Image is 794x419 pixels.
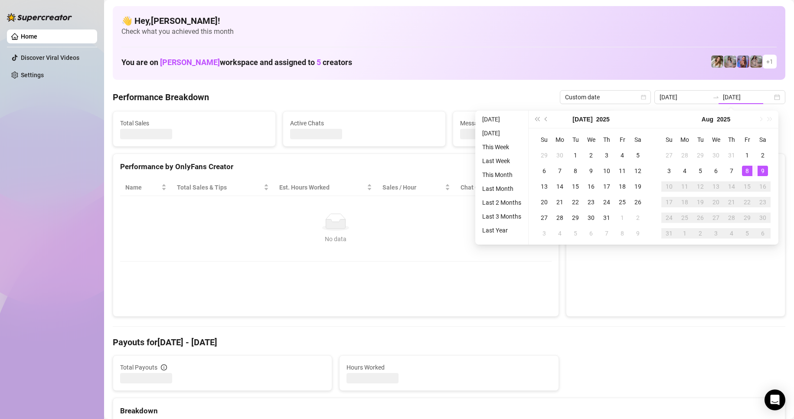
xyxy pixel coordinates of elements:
img: Paige [711,56,723,68]
div: Breakdown [120,405,778,417]
span: swap-right [712,94,719,101]
span: Check what you achieved this month [121,27,777,36]
span: Total Sales [120,118,268,128]
span: info-circle [161,364,167,370]
span: to [712,94,719,101]
th: Total Sales & Tips [172,179,274,196]
a: Discover Viral Videos [21,54,79,61]
input: Start date [660,92,709,102]
span: Messages Sent [460,118,608,128]
img: Daisy [724,56,736,68]
span: Total Payouts [120,363,157,372]
span: Sales / Hour [382,183,443,192]
img: logo-BBDzfeDw.svg [7,13,72,22]
h4: 👋 Hey, [PERSON_NAME] ! [121,15,777,27]
img: Ava [737,56,749,68]
h1: You are on workspace and assigned to creators [121,58,352,67]
span: [PERSON_NAME] [160,58,220,67]
input: End date [723,92,772,102]
span: Name [125,183,160,192]
th: Sales / Hour [377,179,455,196]
th: Name [120,179,172,196]
h4: Payouts for [DATE] - [DATE] [113,336,785,348]
div: Est. Hours Worked [279,183,365,192]
img: Daisy [750,56,762,68]
a: Home [21,33,37,40]
div: Performance by OnlyFans Creator [120,161,552,173]
span: Total Sales & Tips [177,183,262,192]
span: calendar [641,95,646,100]
h4: Performance Breakdown [113,91,209,103]
span: Custom date [565,91,646,104]
span: 5 [317,58,321,67]
th: Chat Conversion [455,179,551,196]
a: Settings [21,72,44,79]
div: No data [129,234,543,244]
span: Hours Worked [346,363,551,372]
div: Open Intercom Messenger [765,390,785,410]
span: Active Chats [290,118,438,128]
span: + 1 [766,57,773,66]
div: Sales by OnlyFans Creator [573,161,778,173]
span: Chat Conversion [461,183,539,192]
